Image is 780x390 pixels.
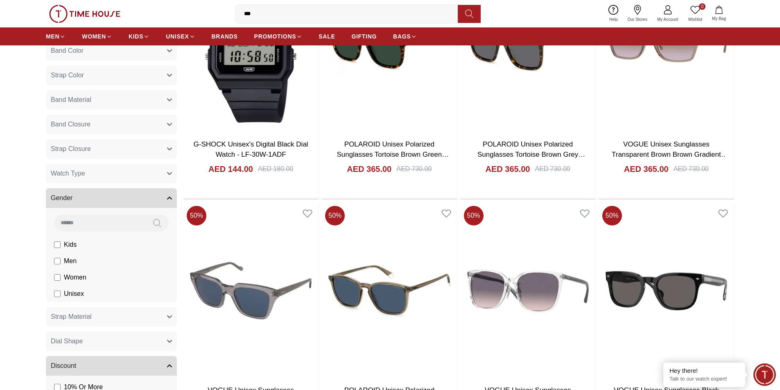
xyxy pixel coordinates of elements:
[51,312,92,322] span: Strap Material
[535,164,570,174] div: AED 730.00
[612,140,728,169] a: VOGUE Unisex Sunglasses Transparent Brown Brown Gradient Lens-VO5551-S294068
[129,32,143,41] span: KIDS
[624,16,651,23] span: Our Stores
[54,274,61,281] input: Women
[393,29,417,44] a: BAGS
[51,193,72,203] span: Gender
[254,29,303,44] a: PROMOTIONS
[46,65,177,85] button: Strap Color
[51,336,83,346] span: Dial Shape
[669,367,739,375] div: Hey there!
[194,140,308,159] a: G-SHOCK Unisex's Digital Black Dial Watch - LF-30W-1ADF
[166,29,195,44] a: UNISEX
[753,363,776,386] div: Chat Widget
[654,16,682,23] span: My Account
[606,16,621,23] span: Help
[46,356,177,376] button: Discount
[49,5,120,23] img: ...
[82,32,106,41] span: WOMEN
[393,32,411,41] span: BAGS
[669,376,739,383] p: Talk to our watch expert!
[335,140,449,169] a: POLAROID Unisex Polarized Sunglasses Tortoise Brown Green Gradient Lens-PLD4167/S/X086UC
[129,29,149,44] a: KIDS
[64,273,86,282] span: Women
[54,241,61,248] input: Kids
[51,95,91,105] span: Band Material
[624,163,669,175] h4: AED 365.00
[54,258,61,264] input: Men
[183,203,318,379] img: VOGUE Unisex Sunglasses Transparent Grey Blue Gradient Lens-VO5380-S282080
[486,163,530,175] h4: AED 365.00
[54,291,61,297] input: Unisex
[347,163,391,175] h4: AED 365.00
[46,90,177,110] button: Band Material
[51,169,85,178] span: Watch Type
[319,29,335,44] a: SALE
[258,164,293,174] div: AED 180.00
[51,144,91,154] span: Strap Closure
[473,140,585,169] a: POLAROID Unisex Polarized Sunglasses Tortoise Brown Grey Gradient Lens-PLD4164/S/X086M9
[685,16,705,23] span: Wishlist
[46,139,177,159] button: Strap Closure
[46,41,177,61] button: Band Color
[351,29,377,44] a: GIFTING
[51,70,84,80] span: Strap Color
[46,331,177,351] button: Dial Shape
[319,32,335,41] span: SALE
[46,307,177,327] button: Strap Material
[254,32,296,41] span: PROMOTIONS
[64,289,84,299] span: Unisex
[599,203,734,379] img: VOGUE Unisex Sunglasses Black Grey Gradient Lens-VO5571-SW44/87
[187,206,206,225] span: 50 %
[51,361,76,371] span: Discount
[709,16,729,22] span: My Bag
[623,3,652,24] a: Our Stores
[683,3,707,24] a: 0Wishlist
[82,29,112,44] a: WOMEN
[351,32,377,41] span: GIFTING
[602,206,622,225] span: 50 %
[699,3,705,10] span: 0
[461,203,595,379] img: VOGUE Unisex Sunglasses Transparent Grey Gradient Lens-VO5537-SDW74536
[212,32,238,41] span: BRANDS
[212,29,238,44] a: BRANDS
[46,32,59,41] span: MEN
[166,32,189,41] span: UNISEX
[64,256,77,266] span: Men
[46,29,66,44] a: MEN
[64,240,77,250] span: Kids
[46,115,177,134] button: Band Closure
[46,164,177,183] button: Watch Type
[464,206,484,225] span: 50 %
[51,119,90,129] span: Band Closure
[46,188,177,208] button: Gender
[604,3,623,24] a: Help
[322,203,457,379] img: POLAROID Unisex Polarized Sunglasses Transparent Brown Blue Gradient Lens-PLD4139/S09QC3
[396,164,432,174] div: AED 730.00
[51,46,84,56] span: Band Color
[674,164,709,174] div: AED 730.00
[707,4,731,23] button: My Bag
[325,206,345,225] span: 50 %
[208,163,253,175] h4: AED 144.00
